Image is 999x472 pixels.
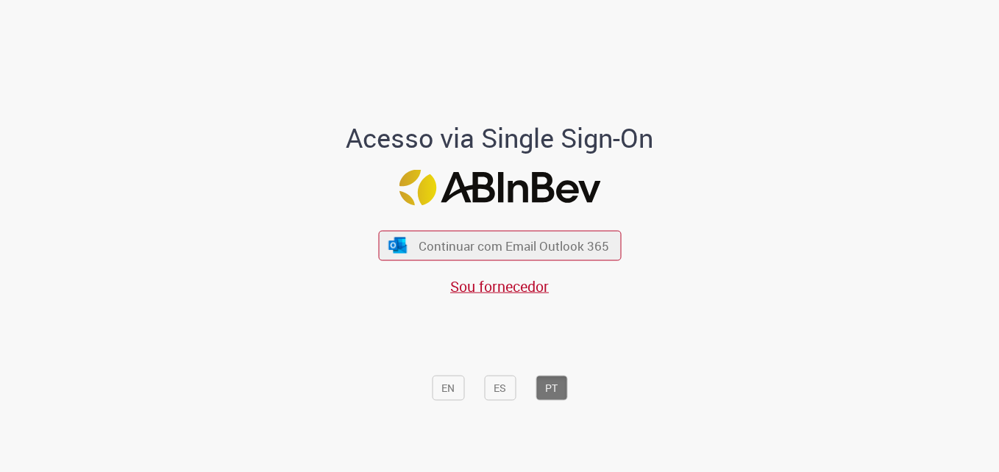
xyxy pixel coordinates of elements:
span: Continuar com Email Outlook 365 [419,237,609,254]
button: EN [432,376,464,401]
button: PT [536,376,567,401]
img: ícone Azure/Microsoft 360 [388,237,408,253]
img: Logo ABInBev [399,170,600,206]
h1: Acesso via Single Sign-On [296,123,704,152]
button: ES [484,376,516,401]
button: ícone Azure/Microsoft 360 Continuar com Email Outlook 365 [378,230,621,260]
a: Sou fornecedor [450,276,549,296]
